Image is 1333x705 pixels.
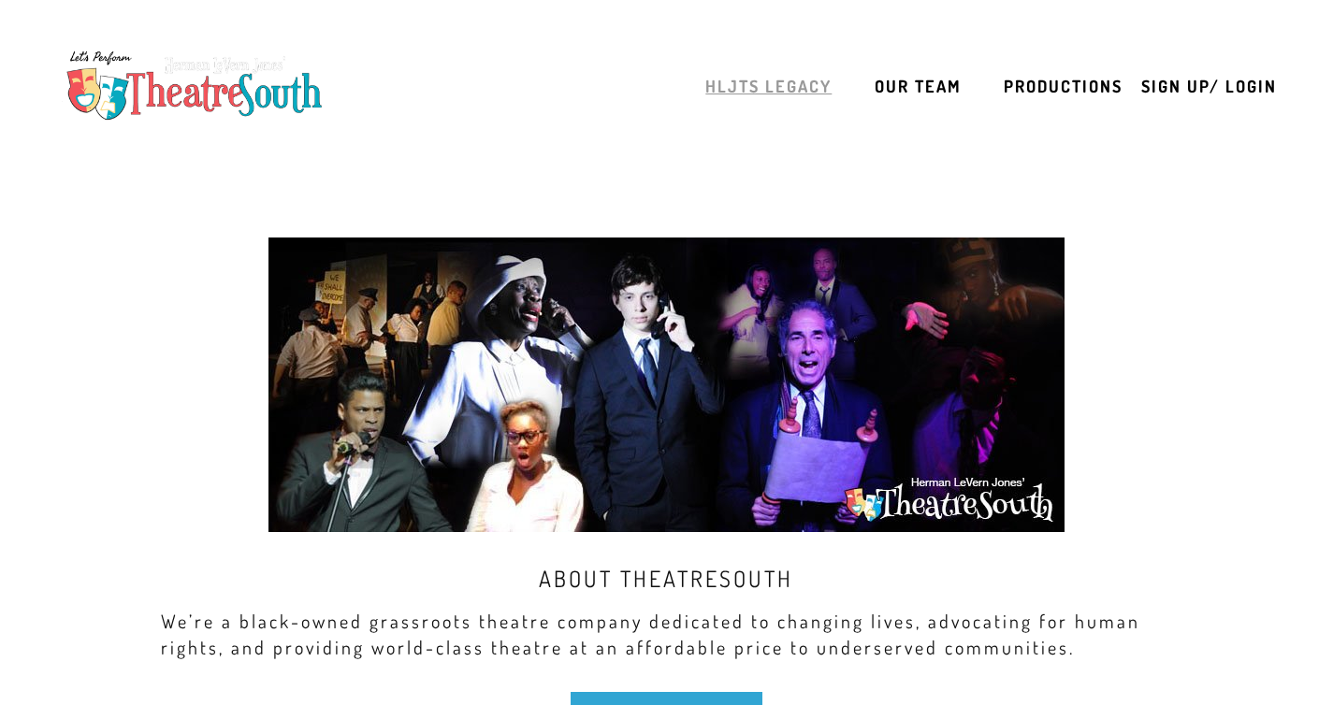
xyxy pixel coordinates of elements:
a: Productions [1004,67,1123,105]
h3: We’re a black-owned grassroots theatre company dedicated to changing lives, advocating for human ... [161,608,1173,660]
a: Our Team [875,67,962,105]
h2: About TheatreSouth [161,564,1173,594]
img: TheatreSouth [56,42,333,130]
a: HLJTS Legacy [705,67,832,105]
a: Sign up/ Login [1141,67,1277,105]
